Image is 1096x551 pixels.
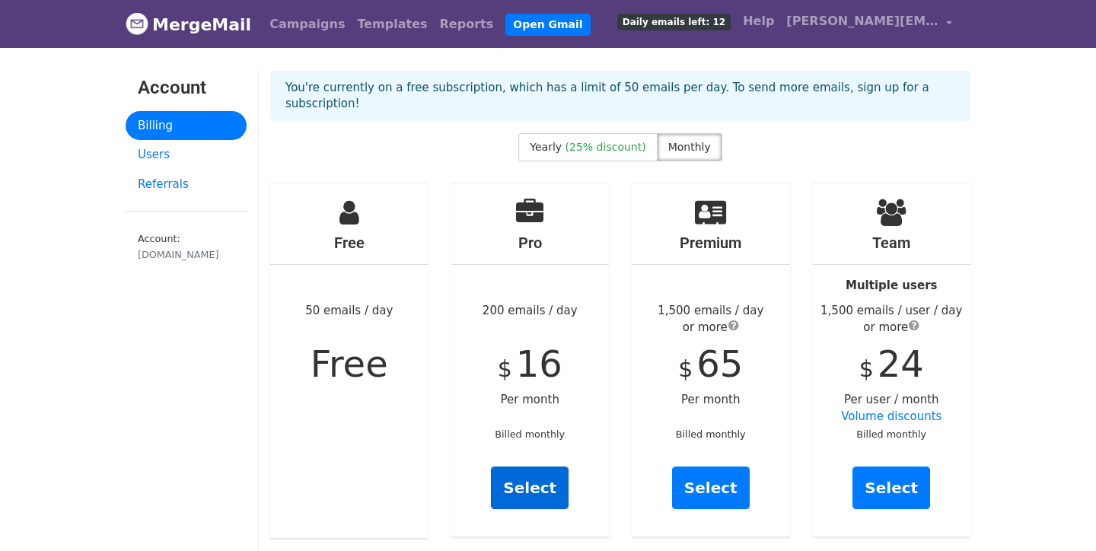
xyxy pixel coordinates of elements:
[878,342,924,385] span: 24
[856,428,926,440] small: Billed monthly
[126,111,247,141] a: Billing
[1020,478,1096,551] iframe: Chat Widget
[672,467,750,509] a: Select
[846,279,937,292] strong: Multiple users
[678,355,693,382] span: $
[566,141,646,153] span: (25% discount)
[126,8,251,40] a: MergeMail
[451,234,610,252] h4: Pro
[311,342,388,385] span: Free
[813,302,971,336] div: 1,500 emails / user / day or more
[780,6,958,42] a: [PERSON_NAME][EMAIL_ADDRESS][DOMAIN_NAME]
[351,9,433,40] a: Templates
[632,183,790,537] div: Per month
[126,12,148,35] img: MergeMail logo
[841,409,941,423] a: Volume discounts
[126,170,247,199] a: Referrals
[813,183,971,537] div: Per user / month
[632,234,790,252] h4: Premium
[737,6,780,37] a: Help
[617,14,731,30] span: Daily emails left: 12
[505,14,590,36] a: Open Gmail
[696,342,743,385] span: 65
[270,234,429,252] h4: Free
[516,342,562,385] span: 16
[138,247,234,262] div: [DOMAIN_NAME]
[138,77,234,99] h3: Account
[852,467,930,509] a: Select
[270,183,429,538] div: 50 emails / day
[632,302,790,336] div: 1,500 emails / day or more
[138,233,234,262] small: Account:
[668,141,711,153] span: Monthly
[530,141,562,153] span: Yearly
[786,12,938,30] span: [PERSON_NAME][EMAIL_ADDRESS][DOMAIN_NAME]
[813,234,971,252] h4: Team
[285,80,955,112] p: You're currently on a free subscription, which has a limit of 50 emails per day. To send more ema...
[434,9,500,40] a: Reports
[498,355,512,382] span: $
[126,140,247,170] a: Users
[495,428,565,440] small: Billed monthly
[263,9,351,40] a: Campaigns
[451,183,610,537] div: 200 emails / day Per month
[859,355,874,382] span: $
[611,6,737,37] a: Daily emails left: 12
[491,467,569,509] a: Select
[676,428,746,440] small: Billed monthly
